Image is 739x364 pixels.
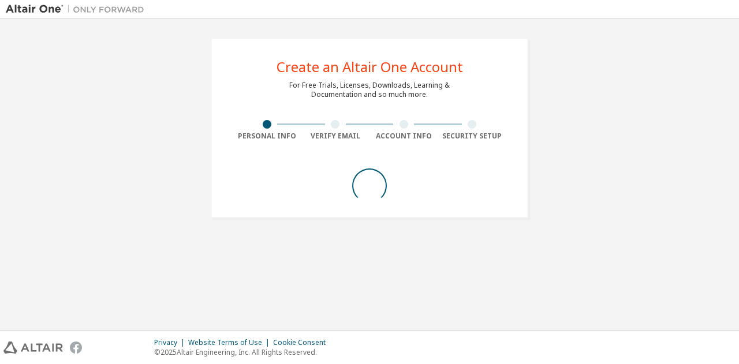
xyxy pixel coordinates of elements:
img: altair_logo.svg [3,342,63,354]
img: Altair One [6,3,150,15]
div: Security Setup [438,132,507,141]
div: Cookie Consent [273,338,333,347]
img: facebook.svg [70,342,82,354]
div: Verify Email [301,132,370,141]
div: Create an Altair One Account [277,60,463,74]
div: Website Terms of Use [188,338,273,347]
div: Account Info [369,132,438,141]
p: © 2025 Altair Engineering, Inc. All Rights Reserved. [154,347,333,357]
div: Privacy [154,338,188,347]
div: For Free Trials, Licenses, Downloads, Learning & Documentation and so much more. [289,81,450,99]
div: Personal Info [233,132,301,141]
